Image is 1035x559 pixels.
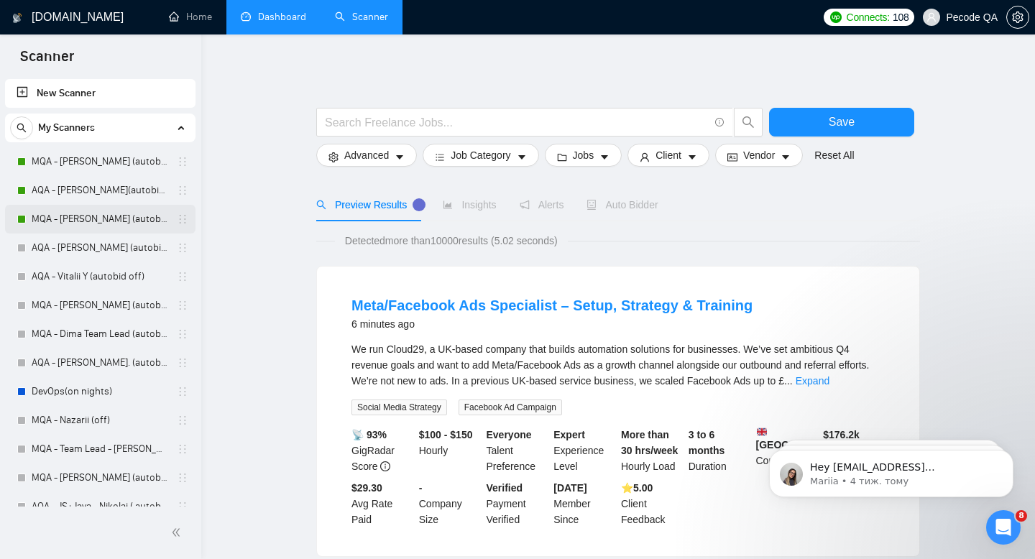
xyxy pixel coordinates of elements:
[435,152,445,162] span: bars
[551,427,618,474] div: Experience Level
[316,199,420,211] span: Preview Results
[32,205,168,234] a: MQA - [PERSON_NAME] (autobid on)
[38,114,95,142] span: My Scanners
[1006,6,1029,29] button: setting
[177,443,188,455] span: holder
[487,482,523,494] b: Verified
[177,156,188,167] span: holder
[553,482,586,494] b: [DATE]
[63,55,248,68] p: Message from Mariia, sent 4 тиж. тому
[351,315,753,333] div: 6 minutes ago
[451,147,510,163] span: Job Category
[32,234,168,262] a: AQA - [PERSON_NAME] (autobid off)
[380,461,390,471] span: info-circle
[599,152,609,162] span: caret-down
[32,377,168,406] a: DevOps(on nights)
[416,427,484,474] div: Hourly
[715,144,803,167] button: idcardVendorcaret-down
[316,144,417,167] button: settingAdvancedcaret-down
[621,482,653,494] b: ⭐️ 5.00
[423,144,538,167] button: barsJob Categorycaret-down
[557,152,567,162] span: folder
[177,386,188,397] span: holder
[32,463,168,492] a: MQA - [PERSON_NAME] (autobid off)
[784,375,793,387] span: ...
[32,291,168,320] a: MQA - [PERSON_NAME] (autobid off )
[32,435,168,463] a: MQA - Team Lead - [PERSON_NAME] (autobid night off) (28.03)
[177,185,188,196] span: holder
[351,341,885,389] div: We run Cloud29, a UK-based company that builds automation solutions for businesses. We’ve set amb...
[10,116,33,139] button: search
[986,510,1021,545] iframe: Intercom live chat
[419,482,423,494] b: -
[395,152,405,162] span: caret-down
[618,427,686,474] div: Hourly Load
[627,144,709,167] button: userClientcaret-down
[335,233,568,249] span: Detected more than 10000 results (5.02 seconds)
[9,46,86,76] span: Scanner
[459,399,562,415] span: Facebook Ad Campaign
[177,501,188,512] span: holder
[443,199,496,211] span: Insights
[814,147,854,163] a: Reset All
[655,147,681,163] span: Client
[344,147,389,163] span: Advanced
[177,357,188,369] span: holder
[169,11,212,23] a: homeHome
[586,200,597,210] span: robot
[349,427,416,474] div: GigRadar Score
[63,42,247,239] span: Hey [EMAIL_ADDRESS][DOMAIN_NAME], Looks like your Upwork agency Pecode ran out of connects. We re...
[177,271,188,282] span: holder
[316,200,326,210] span: search
[351,429,387,440] b: 📡 93%
[830,11,842,23] img: upwork-logo.png
[769,108,914,137] button: Save
[686,427,753,474] div: Duration
[573,147,594,163] span: Jobs
[5,79,195,108] li: New Scanner
[328,152,339,162] span: setting
[177,415,188,426] span: holder
[893,9,908,25] span: 108
[847,9,890,25] span: Connects:
[32,262,168,291] a: AQA - Vitalii Y (autobid off)
[17,79,184,108] a: New Scanner
[618,480,686,527] div: Client Feedback
[177,472,188,484] span: holder
[32,320,168,348] a: MQA - Dima Team Lead (autobid on)
[689,429,725,456] b: 3 to 6 months
[351,482,382,494] b: $29.30
[177,242,188,254] span: holder
[829,113,855,131] span: Save
[1006,11,1029,23] a: setting
[32,176,168,205] a: AQA - [PERSON_NAME](autobid on) (Copy of Polina's)
[351,399,447,415] span: Social Media Strategy
[715,118,724,127] span: info-circle
[32,406,168,435] a: MQA - Nazarii (off)
[1007,11,1029,23] span: setting
[517,152,527,162] span: caret-down
[545,144,622,167] button: folderJobscaret-down
[551,480,618,527] div: Member Since
[687,152,697,162] span: caret-down
[171,525,185,540] span: double-left
[735,116,762,129] span: search
[325,114,709,131] input: Search Freelance Jobs...
[177,300,188,311] span: holder
[177,328,188,340] span: holder
[727,152,737,162] span: idcard
[351,297,753,313] a: Meta/Facebook Ads Specialist – Setup, Strategy & Training
[443,200,453,210] span: area-chart
[520,200,530,210] span: notification
[743,147,775,163] span: Vendor
[416,480,484,527] div: Company Size
[520,199,564,211] span: Alerts
[32,492,168,521] a: AQA - JS+Java - Nikolai ( autobid off)
[734,108,763,137] button: search
[241,11,306,23] a: dashboardDashboard
[32,147,168,176] a: MQA - [PERSON_NAME] (autobid On)
[484,427,551,474] div: Talent Preference
[177,213,188,225] span: holder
